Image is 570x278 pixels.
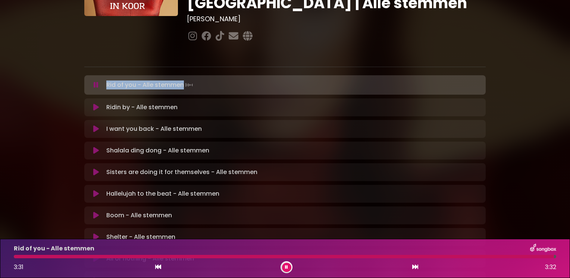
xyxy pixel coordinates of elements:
[545,263,556,272] span: 3:32
[106,80,194,90] p: Rid of you - Alle stemmen
[106,124,202,133] p: I want you back - Alle stemmen
[14,244,94,253] p: Rid of you - Alle stemmen
[106,189,219,198] p: Hallelujah to the beat - Alle stemmen
[106,168,257,177] p: Sisters are doing it for themselves - Alle stemmen
[106,103,178,112] p: Ridin by - Alle stemmen
[106,146,209,155] p: Shalala ding dong - Alle stemmen
[106,233,175,241] p: Shelter - Alle stemmen
[187,15,486,23] h3: [PERSON_NAME]
[184,80,194,90] img: waveform4.gif
[14,263,24,271] span: 3:31
[106,211,172,220] p: Boom - Alle stemmen
[530,244,556,253] img: songbox-logo-white.png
